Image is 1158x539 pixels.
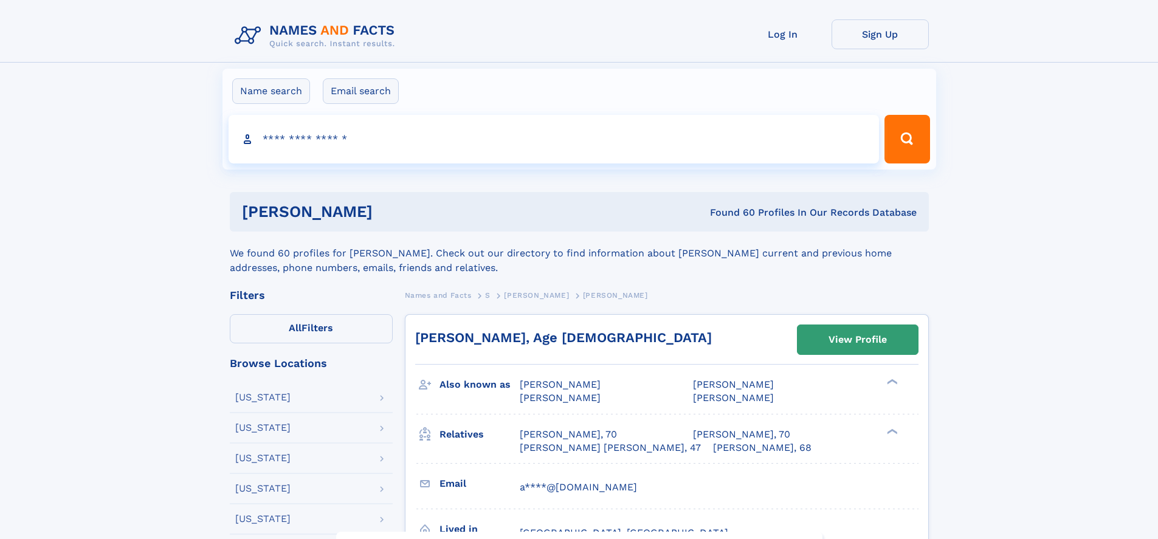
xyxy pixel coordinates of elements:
[439,424,520,445] h3: Relatives
[520,379,601,390] span: [PERSON_NAME]
[439,473,520,494] h3: Email
[798,325,918,354] a: View Profile
[693,392,774,403] span: [PERSON_NAME]
[693,428,790,441] a: [PERSON_NAME], 70
[235,514,291,524] div: [US_STATE]
[829,326,887,354] div: View Profile
[832,19,929,49] a: Sign Up
[230,232,929,275] div: We found 60 profiles for [PERSON_NAME]. Check out our directory to find information about [PERSON...
[323,78,399,104] label: Email search
[504,291,569,300] span: [PERSON_NAME]
[229,115,880,163] input: search input
[541,206,917,219] div: Found 60 Profiles In Our Records Database
[520,527,728,538] span: [GEOGRAPHIC_DATA], [GEOGRAPHIC_DATA]
[232,78,310,104] label: Name search
[884,378,898,386] div: ❯
[235,453,291,463] div: [US_STATE]
[734,19,832,49] a: Log In
[439,374,520,395] h3: Also known as
[884,427,898,435] div: ❯
[504,287,569,303] a: [PERSON_NAME]
[405,287,472,303] a: Names and Facts
[289,322,302,334] span: All
[583,291,648,300] span: [PERSON_NAME]
[235,423,291,433] div: [US_STATE]
[485,287,491,303] a: S
[693,379,774,390] span: [PERSON_NAME]
[884,115,929,163] button: Search Button
[520,392,601,403] span: [PERSON_NAME]
[485,291,491,300] span: S
[415,330,712,345] a: [PERSON_NAME], Age [DEMOGRAPHIC_DATA]
[235,393,291,402] div: [US_STATE]
[230,358,393,369] div: Browse Locations
[235,484,291,493] div: [US_STATE]
[230,314,393,343] label: Filters
[230,19,405,52] img: Logo Names and Facts
[242,204,542,219] h1: [PERSON_NAME]
[230,290,393,301] div: Filters
[713,441,812,455] a: [PERSON_NAME], 68
[520,428,617,441] a: [PERSON_NAME], 70
[520,441,701,455] a: [PERSON_NAME] [PERSON_NAME], 47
